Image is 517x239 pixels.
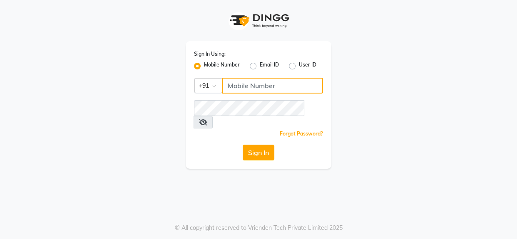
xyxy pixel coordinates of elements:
[260,61,279,71] label: Email ID
[243,145,274,160] button: Sign In
[222,78,323,94] input: Username
[194,100,304,116] input: Username
[299,61,316,71] label: User ID
[194,50,226,58] label: Sign In Using:
[225,8,292,33] img: logo1.svg
[280,131,323,137] a: Forgot Password?
[204,61,240,71] label: Mobile Number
